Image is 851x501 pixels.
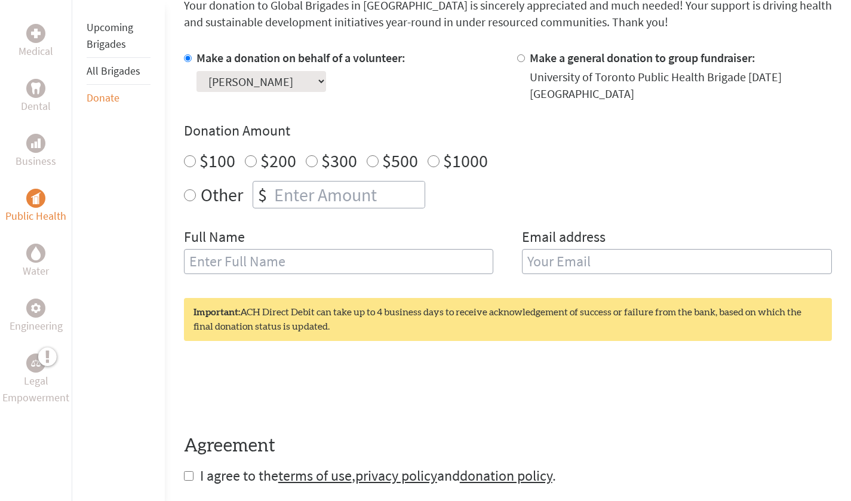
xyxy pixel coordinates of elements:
p: Water [23,263,49,279]
a: Upcoming Brigades [87,20,133,51]
a: BusinessBusiness [16,134,56,170]
label: $500 [382,149,418,172]
div: Public Health [26,189,45,208]
input: Enter Full Name [184,249,494,274]
a: donation policy [460,466,552,485]
div: Medical [26,24,45,43]
a: terms of use [278,466,352,485]
label: Other [201,181,243,208]
span: I agree to the , and . [200,466,556,485]
div: Water [26,244,45,263]
label: Make a donation on behalf of a volunteer: [196,50,405,65]
h4: Agreement [184,435,832,457]
label: $200 [260,149,296,172]
a: All Brigades [87,64,140,78]
iframe: reCAPTCHA [184,365,365,411]
input: Your Email [522,249,832,274]
label: Full Name [184,228,245,249]
div: Engineering [26,299,45,318]
a: WaterWater [23,244,49,279]
a: Legal EmpowermentLegal Empowerment [2,354,69,406]
img: Public Health [31,192,41,204]
li: Upcoming Brigades [87,14,150,58]
div: Legal Empowerment [26,354,45,373]
img: Legal Empowerment [31,359,41,367]
label: $100 [199,149,235,172]
a: MedicalMedical [19,24,53,60]
p: Engineering [10,318,63,334]
input: Enter Amount [272,182,425,208]
a: Donate [87,91,119,104]
h4: Donation Amount [184,121,832,140]
p: Business [16,153,56,170]
a: DentalDental [21,79,51,115]
strong: Important: [193,308,240,317]
label: Email address [522,228,606,249]
div: Dental [26,79,45,98]
p: Medical [19,43,53,60]
a: Public HealthPublic Health [5,189,66,225]
li: Donate [87,85,150,111]
div: Business [26,134,45,153]
a: privacy policy [355,466,437,485]
p: Public Health [5,208,66,225]
label: Make a general donation to group fundraiser: [530,50,755,65]
img: Medical [31,29,41,38]
label: $1000 [443,149,488,172]
label: $300 [321,149,357,172]
img: Water [31,246,41,260]
a: EngineeringEngineering [10,299,63,334]
div: ACH Direct Debit can take up to 4 business days to receive acknowledgement of success or failure ... [184,298,832,341]
li: All Brigades [87,58,150,85]
p: Legal Empowerment [2,373,69,406]
p: Dental [21,98,51,115]
img: Business [31,139,41,148]
img: Engineering [31,303,41,313]
div: University of Toronto Public Health Brigade [DATE] [GEOGRAPHIC_DATA] [530,69,832,102]
div: $ [253,182,272,208]
img: Dental [31,82,41,94]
